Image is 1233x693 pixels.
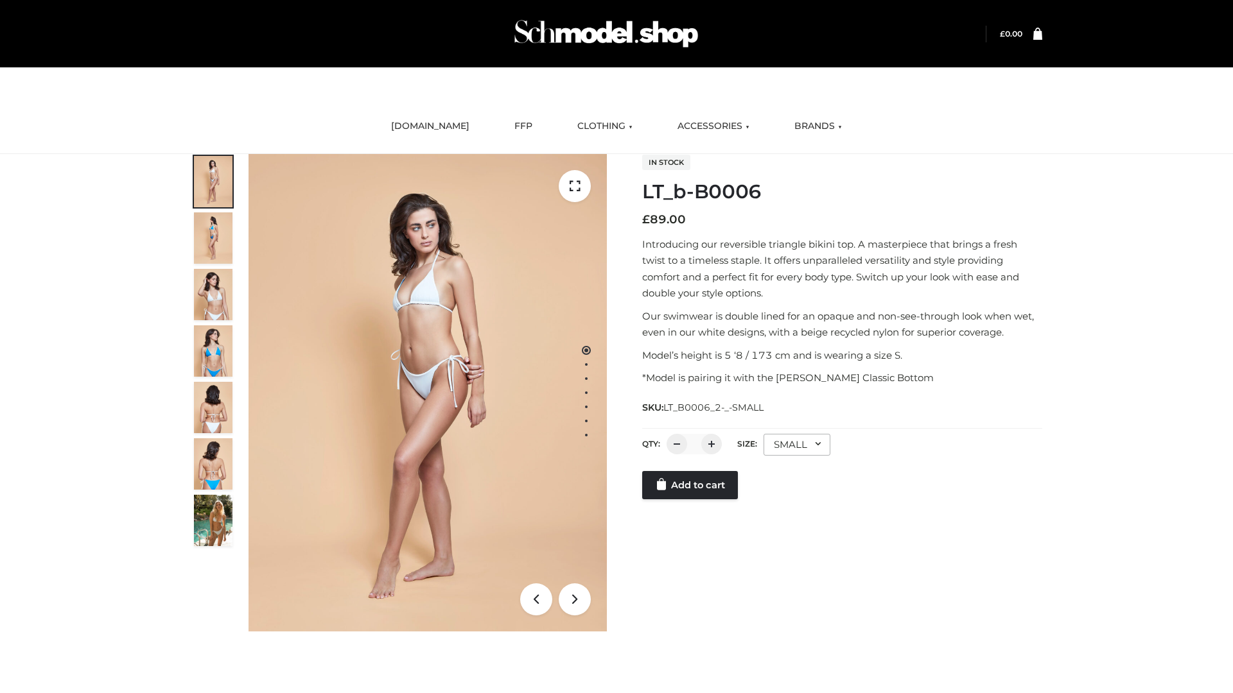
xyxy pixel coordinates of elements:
a: CLOTHING [568,112,642,141]
h1: LT_b-B0006 [642,180,1042,203]
p: Introducing our reversible triangle bikini top. A masterpiece that brings a fresh twist to a time... [642,236,1042,302]
bdi: 0.00 [1000,29,1022,38]
a: ACCESSORIES [668,112,759,141]
img: ArielClassicBikiniTop_CloudNine_AzureSky_OW114ECO_1-scaled.jpg [194,156,232,207]
label: Size: [737,439,757,449]
img: ArielClassicBikiniTop_CloudNine_AzureSky_OW114ECO_4-scaled.jpg [194,325,232,377]
p: Model’s height is 5 ‘8 / 173 cm and is wearing a size S. [642,347,1042,364]
span: £ [642,212,650,227]
span: In stock [642,155,690,170]
a: £0.00 [1000,29,1022,38]
a: Add to cart [642,471,738,499]
a: [DOMAIN_NAME] [381,112,479,141]
span: LT_B0006_2-_-SMALL [663,402,764,413]
img: ArielClassicBikiniTop_CloudNine_AzureSky_OW114ECO_8-scaled.jpg [194,438,232,490]
a: FFP [505,112,542,141]
div: SMALL [764,434,830,456]
img: ArielClassicBikiniTop_CloudNine_AzureSky_OW114ECO_3-scaled.jpg [194,269,232,320]
label: QTY: [642,439,660,449]
span: SKU: [642,400,765,415]
img: ArielClassicBikiniTop_CloudNine_AzureSky_OW114ECO_7-scaled.jpg [194,382,232,433]
bdi: 89.00 [642,212,686,227]
a: BRANDS [785,112,852,141]
p: Our swimwear is double lined for an opaque and non-see-through look when wet, even in our white d... [642,308,1042,341]
p: *Model is pairing it with the [PERSON_NAME] Classic Bottom [642,370,1042,386]
img: ArielClassicBikiniTop_CloudNine_AzureSky_OW114ECO_2-scaled.jpg [194,212,232,264]
span: £ [1000,29,1005,38]
img: ArielClassicBikiniTop_CloudNine_AzureSky_OW114ECO_1 [249,154,607,631]
img: Schmodel Admin 964 [510,8,703,59]
img: Arieltop_CloudNine_AzureSky2.jpg [194,495,232,546]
